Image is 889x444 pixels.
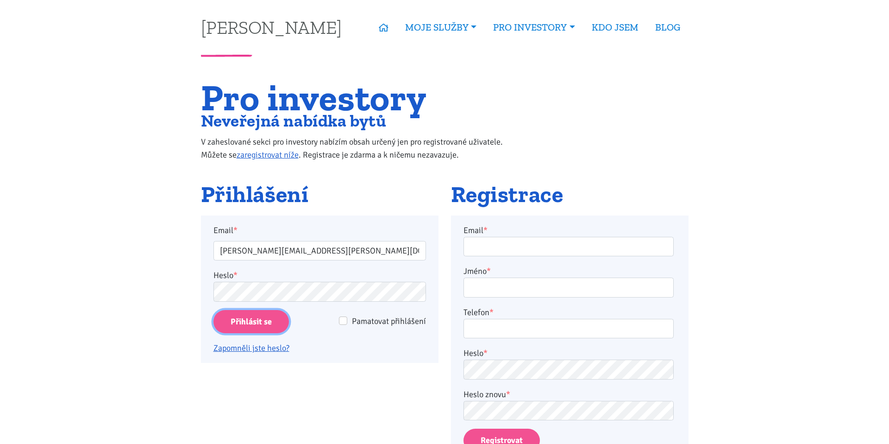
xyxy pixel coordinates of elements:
label: Heslo [463,347,488,360]
abbr: required [489,307,494,317]
label: Email [207,224,432,237]
abbr: required [506,389,510,400]
label: Jméno [463,265,491,278]
abbr: required [483,348,488,358]
a: PRO INVESTORY [485,17,583,38]
p: V zaheslované sekci pro investory nabízím obsah určený jen pro registrované uživatele. Můžete se ... [201,135,522,161]
h2: Přihlášení [201,182,438,207]
a: KDO JSEM [583,17,647,38]
a: zaregistrovat níže [237,150,299,160]
abbr: required [483,225,488,235]
a: BLOG [647,17,689,38]
a: MOJE SLUŽBY [397,17,485,38]
a: [PERSON_NAME] [201,18,342,36]
input: Přihlásit se [213,310,289,334]
label: Telefon [463,306,494,319]
label: Email [463,224,488,237]
abbr: required [487,266,491,276]
label: Heslo [213,269,238,282]
h1: Pro investory [201,82,522,113]
h2: Neveřejná nabídka bytů [201,113,522,128]
label: Heslo znovu [463,388,510,401]
h2: Registrace [451,182,689,207]
a: Zapomněli jste heslo? [213,343,289,353]
span: Pamatovat přihlášení [352,316,426,326]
